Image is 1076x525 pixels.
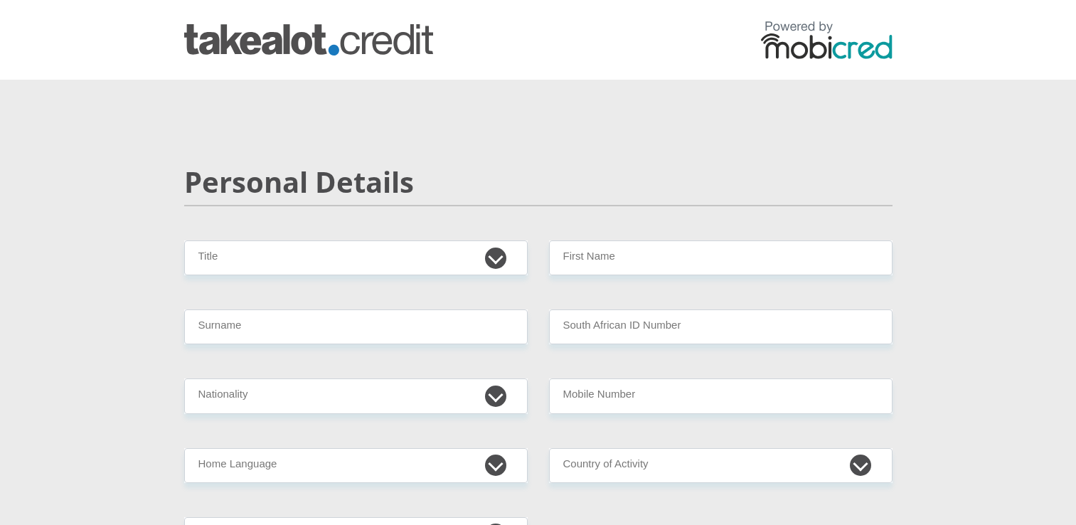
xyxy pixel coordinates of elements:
input: Surname [184,309,528,344]
img: takealot_credit logo [184,24,433,55]
h2: Personal Details [184,165,893,199]
img: powered by mobicred logo [761,21,893,59]
input: ID Number [549,309,893,344]
input: Contact Number [549,378,893,413]
input: First Name [549,240,893,275]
